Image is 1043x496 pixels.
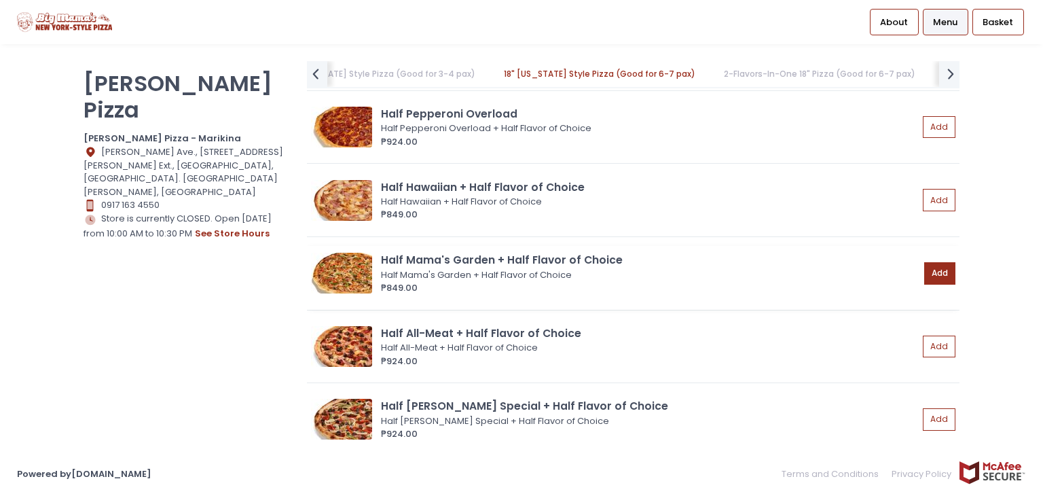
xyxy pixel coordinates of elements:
[381,398,918,414] div: Half [PERSON_NAME] Special + Half Flavor of Choice
[381,179,918,195] div: Half Hawaiian + Half Flavor of Choice
[17,10,112,34] img: logo
[311,107,372,147] img: Half Pepperoni Overload
[782,461,885,487] a: Terms and Conditions
[923,116,955,139] button: Add
[381,355,918,368] div: ₱924.00
[711,61,929,87] a: 2-Flavors-In-One 18" Pizza (Good for 6-7 pax)
[933,16,957,29] span: Menu
[311,399,372,440] img: Half Big Mama's Special + Half Flavor of Choice
[381,252,919,268] div: Half Mama's Garden + Half Flavor of Choice
[381,195,914,209] div: Half Hawaiian + Half Flavor of Choice
[923,189,955,211] button: Add
[983,16,1013,29] span: Basket
[381,268,915,282] div: Half Mama's Garden + Half Flavor of Choice
[270,61,488,87] a: 12" [US_STATE] Style Pizza (Good for 3-4 pax)
[194,226,270,241] button: see store hours
[923,336,955,358] button: Add
[924,262,955,285] button: Add
[311,326,372,367] img: Half All-Meat + Half Flavor of Choice
[381,341,914,355] div: Half All-Meat + Half Flavor of Choice
[931,61,983,87] a: Drinks
[311,253,372,294] img: Half Mama's Garden + Half Flavor of Choice
[381,208,918,222] div: ₱849.00
[923,408,955,431] button: Add
[381,427,918,441] div: ₱924.00
[381,325,918,341] div: Half All-Meat + Half Flavor of Choice
[84,70,290,123] p: [PERSON_NAME] Pizza
[885,461,959,487] a: Privacy Policy
[381,281,919,295] div: ₱849.00
[84,198,290,212] div: 0917 163 4550
[958,461,1026,484] img: mcafee-secure
[311,180,372,221] img: Half Hawaiian + Half Flavor of Choice
[490,61,708,87] a: 18" [US_STATE] Style Pizza (Good for 6-7 pax)
[381,135,918,149] div: ₱924.00
[84,212,290,241] div: Store is currently CLOSED. Open [DATE] from 10:00 AM to 10:30 PM
[381,106,918,122] div: Half Pepperoni Overload
[870,9,919,35] a: About
[84,145,290,199] div: [PERSON_NAME] Ave., [STREET_ADDRESS] [PERSON_NAME] Ext., [GEOGRAPHIC_DATA], [GEOGRAPHIC_DATA]. [G...
[381,414,914,428] div: Half [PERSON_NAME] Special + Half Flavor of Choice
[381,122,914,135] div: Half Pepperoni Overload + Half Flavor of Choice
[84,132,241,145] b: [PERSON_NAME] Pizza - Marikina
[880,16,908,29] span: About
[17,467,151,480] a: Powered by[DOMAIN_NAME]
[923,9,968,35] a: Menu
